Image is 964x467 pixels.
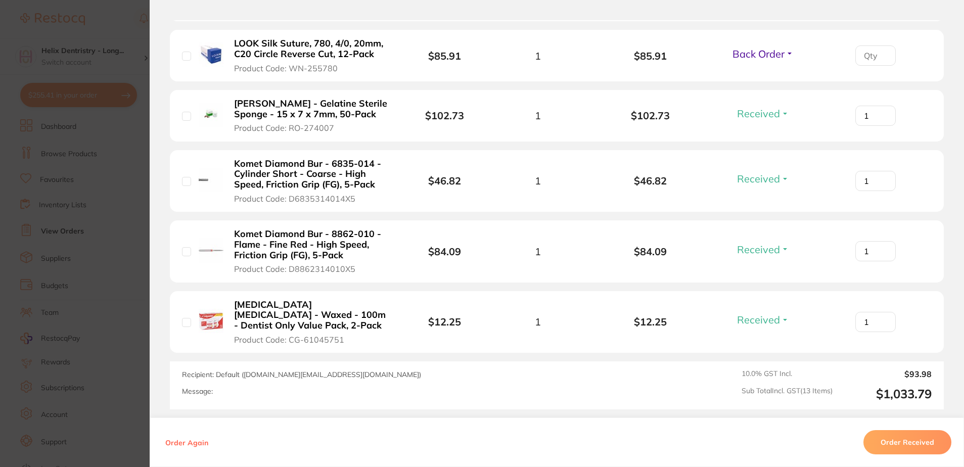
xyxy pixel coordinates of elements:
[841,387,932,401] output: $1,033.79
[594,110,707,121] b: $102.73
[535,175,541,186] span: 1
[737,243,780,256] span: Received
[234,99,389,119] b: [PERSON_NAME] - Gelatine Sterile Sponge - 15 x 7 x 7mm, 50-Pack
[162,438,211,447] button: Order Again
[425,109,464,122] b: $102.73
[594,316,707,328] b: $12.25
[234,335,344,344] span: Product Code: CG-61045751
[234,194,355,203] span: Product Code: D6835314014X5
[535,316,541,328] span: 1
[428,245,461,258] b: $84.09
[742,387,833,401] span: Sub Total Incl. GST ( 13 Items)
[234,264,355,273] span: Product Code: D8862314010X5
[231,158,392,204] button: Komet Diamond Bur - 6835-014 - Cylinder Short - Coarse - High Speed, Friction Grip (FG), 5-Pack P...
[199,103,223,127] img: Roeko Gelatamp - Gelatine Sterile Sponge - 15 x 7 x 7mm, 50-Pack
[734,243,792,256] button: Received
[734,172,792,185] button: Received
[234,123,334,132] span: Product Code: RO-274007
[855,171,896,191] input: Qty
[535,110,541,121] span: 1
[737,313,780,326] span: Received
[231,228,392,274] button: Komet Diamond Bur - 8862-010 - Flame - Fine Red - High Speed, Friction Grip (FG), 5-Pack Product ...
[199,168,223,193] img: Komet Diamond Bur - 6835-014 - Cylinder Short - Coarse - High Speed, Friction Grip (FG), 5-Pack
[729,48,797,60] button: Back Order
[428,174,461,187] b: $46.82
[234,229,389,260] b: Komet Diamond Bur - 8862-010 - Flame - Fine Red - High Speed, Friction Grip (FG), 5-Pack
[737,107,780,120] span: Received
[234,300,389,331] b: [MEDICAL_DATA] [MEDICAL_DATA] - Waxed - 100m - Dentist Only Value Pack, 2-Pack
[841,369,932,379] output: $93.98
[199,309,223,334] img: Colgate Total Dental Floss - Waxed - 100m - Dentist Only Value Pack, 2-Pack
[855,45,896,66] input: Qty
[428,50,461,62] b: $85.91
[863,430,951,454] button: Order Received
[231,299,392,345] button: [MEDICAL_DATA] [MEDICAL_DATA] - Waxed - 100m - Dentist Only Value Pack, 2-Pack Product Code: CG-6...
[732,48,785,60] span: Back Order
[234,64,338,73] span: Product Code: WN-255780
[734,107,792,120] button: Received
[199,42,223,67] img: LOOK Silk Suture, 780, 4/0, 20mm, C20 Circle Reverse Cut, 12-Pack
[231,38,392,73] button: LOOK Silk Suture, 780, 4/0, 20mm, C20 Circle Reverse Cut, 12-Pack Product Code: WN-255780
[182,370,421,379] span: Recipient: Default ( [DOMAIN_NAME][EMAIL_ADDRESS][DOMAIN_NAME] )
[737,172,780,185] span: Received
[855,241,896,261] input: Qty
[594,50,707,62] b: $85.91
[855,106,896,126] input: Qty
[594,246,707,257] b: $84.09
[182,387,213,396] label: Message:
[199,238,223,263] img: Komet Diamond Bur - 8862-010 - Flame - Fine Red - High Speed, Friction Grip (FG), 5-Pack
[234,159,389,190] b: Komet Diamond Bur - 6835-014 - Cylinder Short - Coarse - High Speed, Friction Grip (FG), 5-Pack
[535,246,541,257] span: 1
[428,315,461,328] b: $12.25
[742,369,833,379] span: 10.0 % GST Incl.
[594,175,707,186] b: $46.82
[734,313,792,326] button: Received
[855,312,896,332] input: Qty
[535,50,541,62] span: 1
[234,38,389,59] b: LOOK Silk Suture, 780, 4/0, 20mm, C20 Circle Reverse Cut, 12-Pack
[231,98,392,133] button: [PERSON_NAME] - Gelatine Sterile Sponge - 15 x 7 x 7mm, 50-Pack Product Code: RO-274007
